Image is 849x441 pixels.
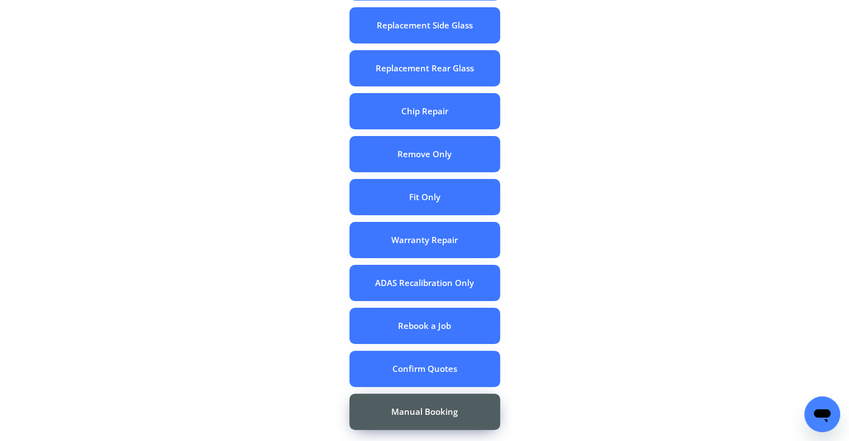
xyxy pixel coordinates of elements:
iframe: Button to launch messaging window [804,396,840,432]
button: Replacement Rear Glass [349,50,500,86]
button: Fit Only [349,179,500,215]
button: ADAS Recalibration Only [349,265,500,301]
button: Chip Repair [349,93,500,129]
button: Remove Only [349,136,500,172]
button: Rebook a Job [349,308,500,344]
button: Confirm Quotes [349,351,500,387]
button: Replacement Side Glass [349,7,500,43]
button: Manual Booking [349,394,500,430]
button: Warranty Repair [349,222,500,258]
